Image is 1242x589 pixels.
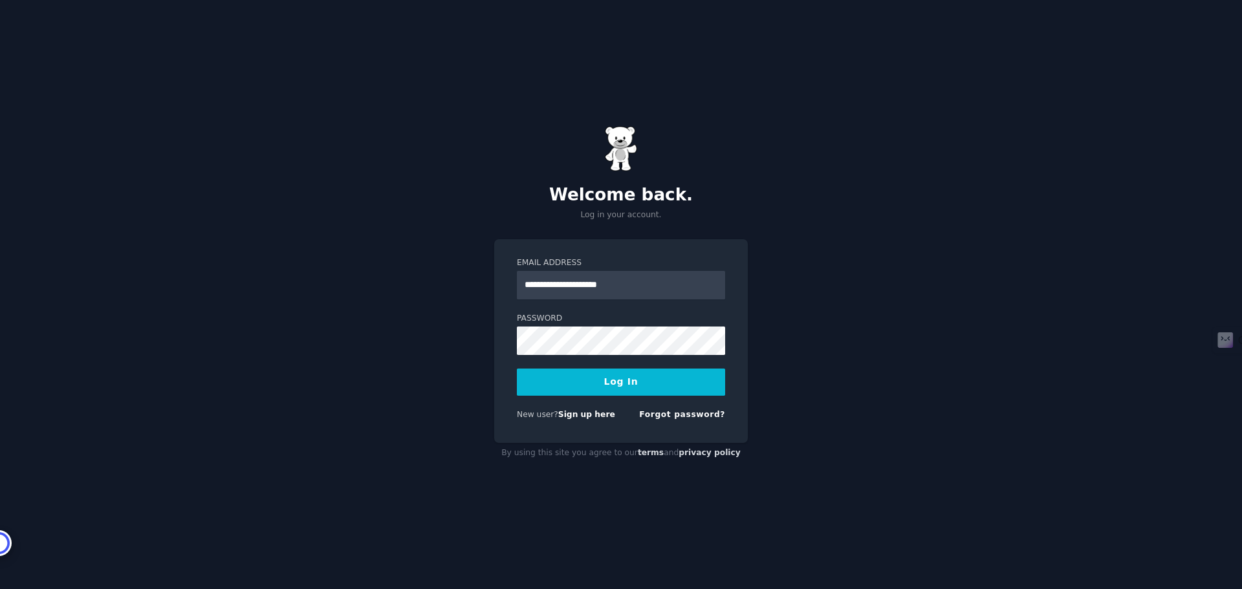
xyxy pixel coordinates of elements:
[517,313,725,325] label: Password
[494,443,748,464] div: By using this site you agree to our and
[639,410,725,419] a: Forgot password?
[517,369,725,396] button: Log In
[605,126,637,171] img: Gummy Bear
[638,448,664,457] a: terms
[517,410,558,419] span: New user?
[494,209,748,221] p: Log in your account.
[494,185,748,206] h2: Welcome back.
[558,410,615,419] a: Sign up here
[679,448,741,457] a: privacy policy
[517,257,725,269] label: Email Address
